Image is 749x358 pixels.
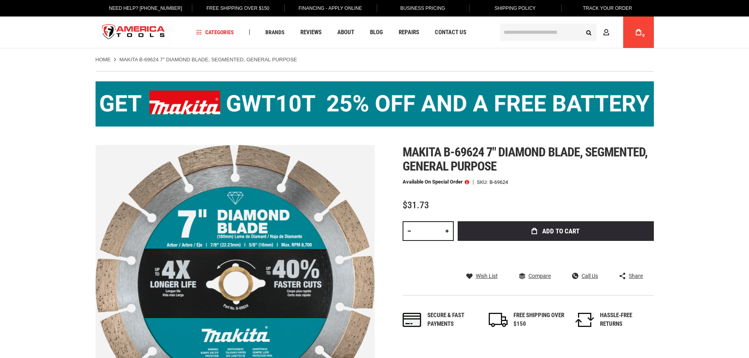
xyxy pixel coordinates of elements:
[403,179,469,185] p: Available on Special Order
[513,311,565,328] div: FREE SHIPPING OVER $150
[427,311,478,328] div: Secure & fast payments
[96,81,654,127] img: BOGO: Buy the Makita® XGT IMpact Wrench (GWT10T), get the BL4040 4ah Battery FREE!
[300,29,322,35] span: Reviews
[334,27,358,38] a: About
[96,56,111,63] a: Home
[297,27,325,38] a: Reviews
[631,17,646,48] a: 0
[528,273,551,279] span: Compare
[366,27,386,38] a: Blog
[629,273,643,279] span: Share
[403,313,421,327] img: payments
[477,180,490,185] strong: SKU
[542,228,580,235] span: Add to Cart
[196,29,234,35] span: Categories
[96,18,172,47] img: America Tools
[495,6,536,11] span: Shipping Policy
[431,27,470,38] a: Contact Us
[399,29,419,35] span: Repairs
[490,180,508,185] div: B-69624
[395,27,423,38] a: Repairs
[489,313,508,327] img: shipping
[582,273,598,279] span: Call Us
[572,272,598,279] a: Call Us
[96,18,172,47] a: store logo
[466,272,498,279] a: Wish List
[600,311,651,328] div: HASSLE-FREE RETURNS
[642,33,645,38] span: 0
[519,272,551,279] a: Compare
[435,29,466,35] span: Contact Us
[582,25,596,40] button: Search
[337,29,354,35] span: About
[265,29,285,35] span: Brands
[403,145,648,174] span: Makita b-69624 7" diamond blade, segmented, general purpose
[458,221,654,241] button: Add to Cart
[262,27,288,38] a: Brands
[193,27,237,38] a: Categories
[120,57,297,62] strong: MAKITA B-69624 7" DIAMOND BLADE, SEGMENTED, GENERAL PURPOSE
[370,29,383,35] span: Blog
[476,273,498,279] span: Wish List
[456,243,655,246] iframe: Secure express checkout frame
[575,313,594,327] img: returns
[403,200,429,211] span: $31.73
